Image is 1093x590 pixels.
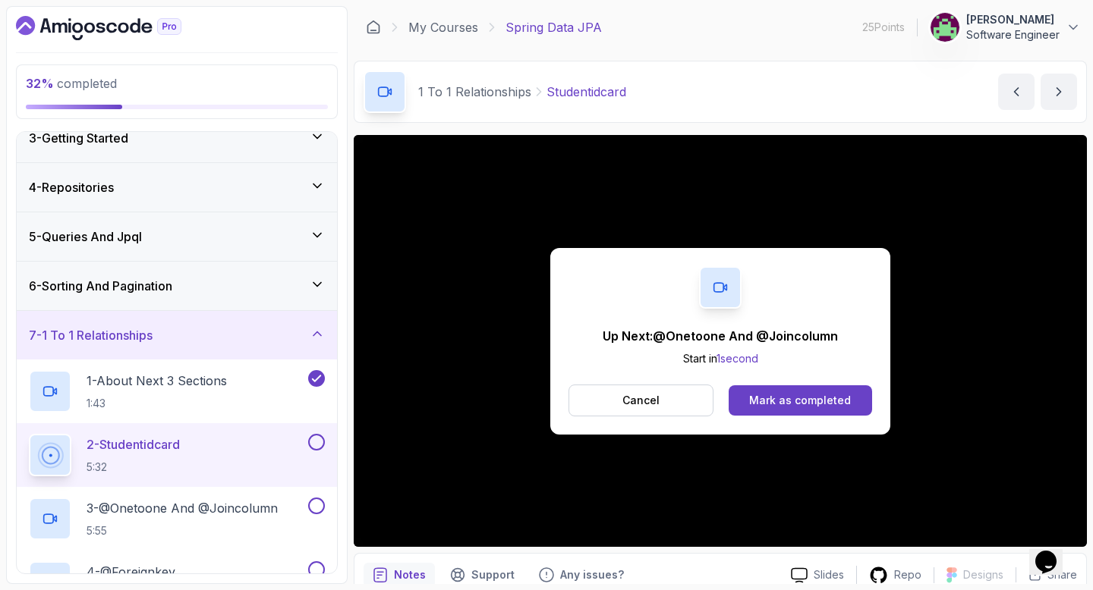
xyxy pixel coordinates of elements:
h3: 3 - Getting Started [29,129,128,147]
p: [PERSON_NAME] [966,12,1060,27]
button: 7-1 To 1 Relationships [17,311,337,359]
h3: 6 - Sorting And Pagination [29,277,172,295]
iframe: 2 - StudentIdCard [354,135,1087,547]
h3: 4 - Repositories [29,178,114,196]
a: Repo [857,566,934,585]
button: next content [1041,74,1077,110]
p: 4 - @Foreignkey [87,563,175,581]
p: Cancel [622,393,660,408]
button: 6-Sorting And Pagination [17,262,337,310]
a: Dashboard [16,16,216,40]
p: 25 Points [862,20,905,35]
p: 1:43 [87,396,227,411]
span: 1 second [717,352,758,365]
a: Dashboard [366,20,381,35]
p: Repo [894,567,921,582]
button: previous content [998,74,1035,110]
p: Start in [603,351,838,366]
button: Feedback button [530,563,633,587]
p: 5:55 [87,523,278,538]
p: Up Next: @Onetoone And @Joincolumn [603,327,838,345]
button: Cancel [569,384,713,416]
p: 2 - Studentidcard [87,435,180,453]
button: Share [1016,567,1077,582]
button: 2-Studentidcard5:32 [29,434,325,476]
p: 5:32 [87,460,180,475]
span: completed [26,76,117,91]
button: 3-Getting Started [17,114,337,162]
button: Support button [441,563,524,587]
p: 3 - @Onetoone And @Joincolumn [87,499,278,517]
img: user profile image [931,13,959,42]
button: notes button [364,563,435,587]
h3: 7 - 1 To 1 Relationships [29,326,153,344]
button: 5-Queries And Jpql [17,212,337,261]
p: Spring Data JPA [506,18,602,36]
p: Studentidcard [546,83,626,101]
button: user profile image[PERSON_NAME]Software Engineer [930,12,1081,42]
p: Designs [963,567,1003,582]
p: Slides [814,567,844,582]
a: My Courses [408,18,478,36]
button: 3-@Onetoone And @Joincolumn5:55 [29,497,325,540]
p: Support [471,567,515,582]
p: Share [1047,567,1077,582]
p: Any issues? [560,567,624,582]
button: 1-About Next 3 Sections1:43 [29,370,325,413]
button: 4-Repositories [17,163,337,212]
h3: 5 - Queries And Jpql [29,228,142,246]
button: Mark as completed [729,385,872,416]
span: 32 % [26,76,54,91]
p: 1 To 1 Relationships [418,83,531,101]
p: 1 - About Next 3 Sections [87,372,227,390]
iframe: chat widget [1029,529,1078,575]
p: Notes [394,567,426,582]
a: Slides [779,567,856,583]
p: Software Engineer [966,27,1060,42]
div: Mark as completed [749,393,851,408]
